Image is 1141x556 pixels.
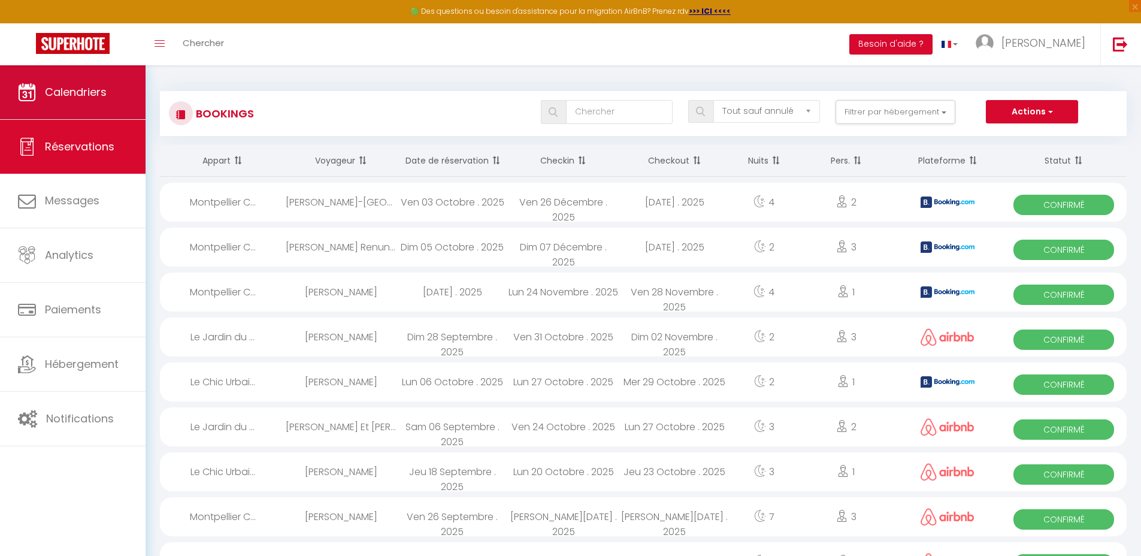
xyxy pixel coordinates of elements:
[36,33,110,54] img: Super Booking
[730,145,798,177] th: Sort by nights
[895,145,1001,177] th: Sort by channel
[619,145,731,177] th: Sort by checkout
[174,23,233,65] a: Chercher
[45,302,101,317] span: Paiements
[508,145,619,177] th: Sort by checkin
[566,100,673,124] input: Chercher
[45,84,107,99] span: Calendriers
[1001,145,1127,177] th: Sort by status
[45,139,114,154] span: Réservations
[183,37,224,49] span: Chercher
[45,247,93,262] span: Analytics
[45,193,99,208] span: Messages
[45,356,119,371] span: Hébergement
[798,145,894,177] th: Sort by people
[849,34,933,55] button: Besoin d'aide ?
[689,6,731,16] a: >>> ICI <<<<
[286,145,397,177] th: Sort by guest
[46,411,114,426] span: Notifications
[160,145,286,177] th: Sort by rentals
[1113,37,1128,52] img: logout
[397,145,508,177] th: Sort by booking date
[976,34,994,52] img: ...
[1001,35,1085,50] span: [PERSON_NAME]
[967,23,1100,65] a: ... [PERSON_NAME]
[836,100,955,124] button: Filtrer par hébergement
[986,100,1078,124] button: Actions
[193,100,254,127] h3: Bookings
